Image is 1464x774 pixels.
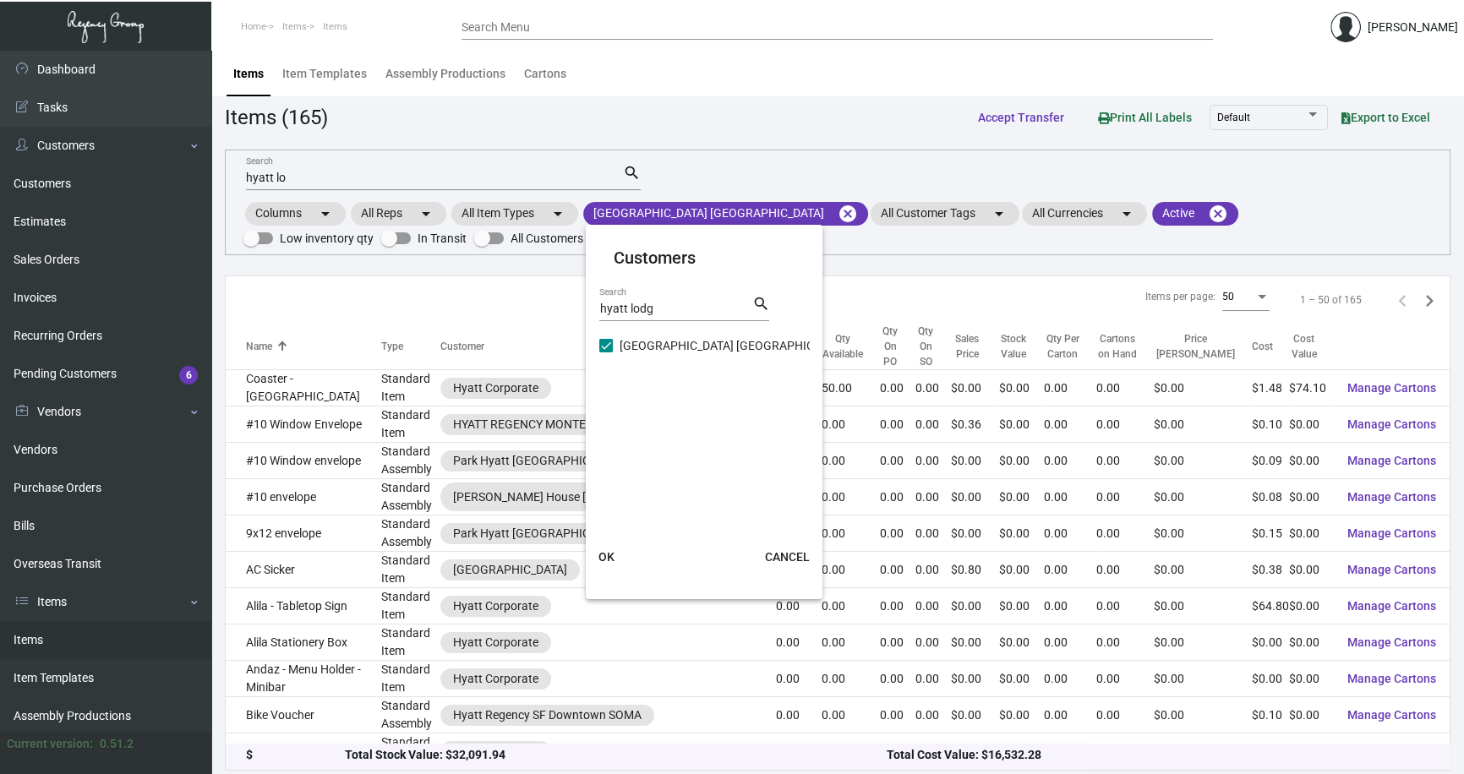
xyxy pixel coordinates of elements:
[7,735,93,753] div: Current version:
[764,550,809,564] span: CANCEL
[579,542,633,572] button: OK
[100,735,134,753] div: 0.51.2
[598,550,615,564] span: OK
[620,335,850,356] span: [GEOGRAPHIC_DATA] [GEOGRAPHIC_DATA]
[613,245,795,270] mat-card-title: Customers
[751,294,769,314] mat-icon: search
[751,542,822,572] button: CANCEL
